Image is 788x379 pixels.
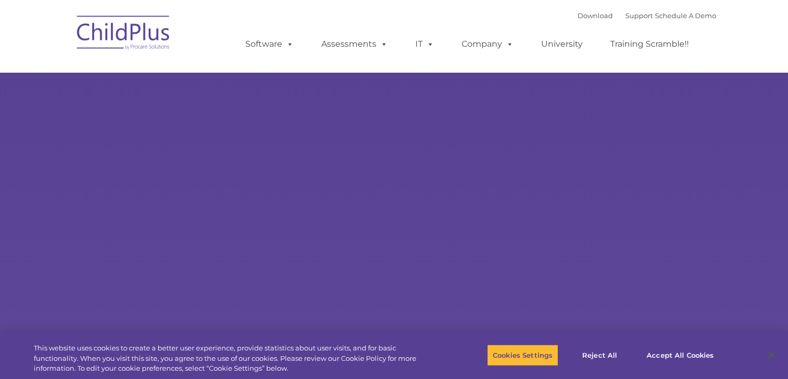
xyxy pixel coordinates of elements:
a: Training Scramble!! [600,34,699,55]
a: Schedule A Demo [655,11,716,20]
a: Download [577,11,613,20]
a: Support [625,11,653,20]
a: Assessments [311,34,398,55]
button: Reject All [567,344,632,366]
div: This website uses cookies to create a better user experience, provide statistics about user visit... [34,343,434,374]
a: Company [451,34,524,55]
font: | [577,11,716,20]
button: Accept All Cookies [641,344,719,366]
a: University [531,34,593,55]
a: IT [405,34,444,55]
button: Cookies Settings [487,344,558,366]
button: Close [760,344,783,367]
a: Software [235,34,304,55]
img: ChildPlus by Procare Solutions [72,8,176,60]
